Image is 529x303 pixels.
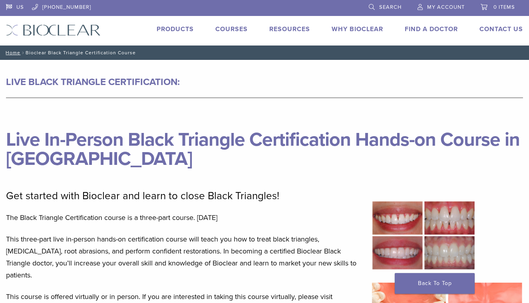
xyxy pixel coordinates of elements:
[6,233,361,281] p: This three-part live in-person hands-on certification course will teach you how to treat black tr...
[6,212,361,224] p: The Black Triangle Certification course is a three-part course. [DATE]
[6,111,523,168] h1: Live In-Person Black Triangle Certification Hands-on Course in [GEOGRAPHIC_DATA]
[157,25,194,33] a: Products
[332,25,383,33] a: Why Bioclear
[215,25,248,33] a: Courses
[20,51,26,55] span: /
[479,25,523,33] a: Contact Us
[427,4,465,10] span: My Account
[405,25,458,33] a: Find A Doctor
[6,24,101,36] img: Bioclear
[493,4,515,10] span: 0 items
[379,4,402,10] span: Search
[6,76,180,88] strong: LIVE BLACK TRIANGLE CERTIFICATION:
[395,273,475,294] a: Back To Top
[269,25,310,33] a: Resources
[3,50,20,55] a: Home
[6,190,361,202] p: Get started with Bioclear and learn to close Black Triangles!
